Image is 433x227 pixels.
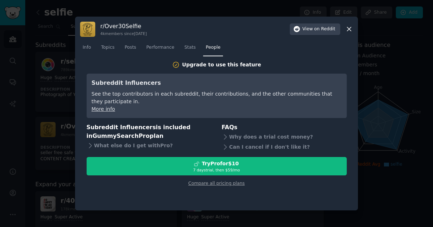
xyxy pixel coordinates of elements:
[122,42,139,57] a: Posts
[222,142,347,152] div: Can I cancel if I don't like it?
[144,42,177,57] a: Performance
[100,31,147,36] div: 4k members since [DATE]
[80,42,93,57] a: Info
[83,44,91,51] span: Info
[290,23,340,35] button: Viewon Reddit
[202,160,239,167] div: Try Pro for $10
[206,44,220,51] span: People
[99,42,117,57] a: Topics
[188,181,245,186] a: Compare all pricing plans
[314,26,335,32] span: on Reddit
[92,106,115,112] a: More info
[302,26,335,32] span: View
[87,123,212,141] h3: Subreddit Influencers is included in plan
[92,79,342,88] h3: Subreddit Influencers
[184,44,196,51] span: Stats
[146,44,174,51] span: Performance
[87,141,212,151] div: What else do I get with Pro ?
[222,123,347,132] h3: FAQs
[182,61,261,69] div: Upgrade to use this feature
[124,44,136,51] span: Posts
[101,44,114,51] span: Topics
[92,132,149,139] span: GummySearch Pro
[100,22,147,30] h3: r/ Over30Selfie
[222,132,347,142] div: Why does a trial cost money?
[203,42,223,57] a: People
[87,167,346,173] div: 7 days trial, then $ 59 /mo
[80,22,95,37] img: Over30Selfie
[87,157,347,175] button: TryProfor$107 daystrial, then $59/mo
[182,42,198,57] a: Stats
[92,90,342,105] div: See the top contributors in each subreddit, their contributions, and the other communities that t...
